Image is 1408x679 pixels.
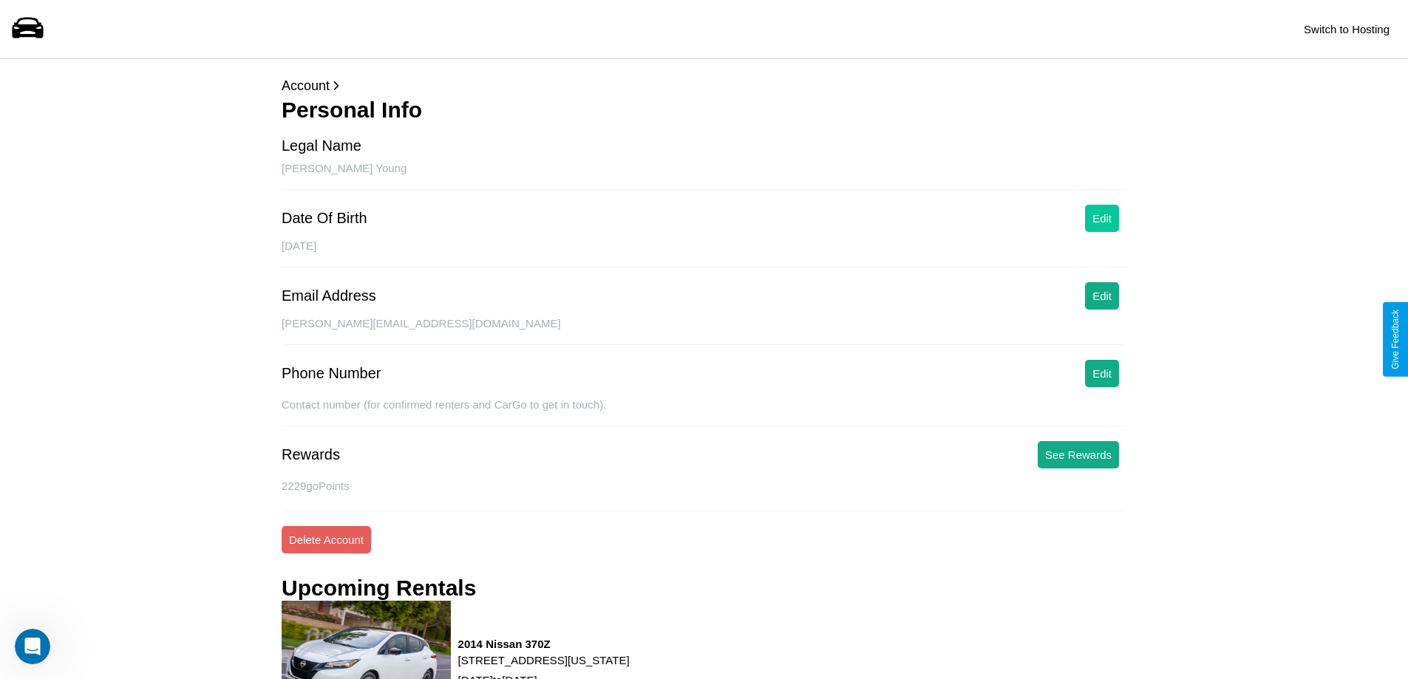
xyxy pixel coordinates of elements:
button: Delete Account [282,526,371,553]
div: Give Feedback [1390,310,1401,369]
div: Date Of Birth [282,210,367,227]
div: [PERSON_NAME][EMAIL_ADDRESS][DOMAIN_NAME] [282,317,1126,345]
h3: Upcoming Rentals [282,576,476,601]
div: [PERSON_NAME] Young [282,162,1126,190]
div: Legal Name [282,137,361,154]
button: Edit [1085,360,1119,387]
button: See Rewards [1038,441,1119,468]
h3: Personal Info [282,98,1126,123]
h3: 2014 Nissan 370Z [458,638,630,650]
button: Edit [1085,282,1119,310]
div: Email Address [282,287,376,304]
button: Edit [1085,205,1119,232]
iframe: Intercom live chat [15,629,50,664]
div: [DATE] [282,239,1126,267]
div: Rewards [282,446,340,463]
p: [STREET_ADDRESS][US_STATE] [458,650,630,670]
button: Switch to Hosting [1296,16,1397,43]
p: Account [282,74,1126,98]
div: Contact number (for confirmed renters and CarGo to get in touch). [282,398,1126,426]
p: 2229 goPoints [282,476,1126,496]
div: Phone Number [282,365,381,382]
